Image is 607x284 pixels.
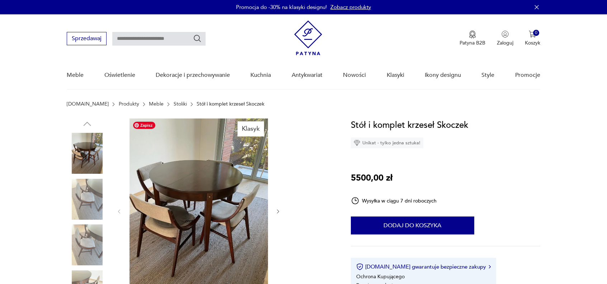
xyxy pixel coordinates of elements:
[237,121,264,136] div: Klasyk
[525,39,540,46] p: Koszyk
[387,61,404,89] a: Klasyki
[351,118,468,132] h1: Stół i komplet krzeseł Skoczek
[481,61,494,89] a: Style
[67,32,107,45] button: Sprzedawaj
[515,61,540,89] a: Promocje
[236,4,327,11] p: Promocja do -30% na klasyki designu!
[193,34,202,43] button: Szukaj
[460,39,485,46] p: Patyna B2B
[351,171,392,185] p: 5500,00 zł
[67,224,108,265] img: Zdjęcie produktu Stół i komplet krzeseł Skoczek
[469,31,476,38] img: Ikona medalu
[502,31,509,38] img: Ikonka użytkownika
[133,122,155,129] span: Zapisz
[197,101,264,107] p: Stół i komplet krzeseł Skoczek
[354,140,360,146] img: Ikona diamentu
[67,133,108,174] img: Zdjęcie produktu Stół i komplet krzeseł Skoczek
[104,61,135,89] a: Oświetlenie
[351,196,437,205] div: Wysyłka w ciągu 7 dni roboczych
[292,61,323,89] a: Antykwariat
[330,4,371,11] a: Zobacz produkty
[67,179,108,220] img: Zdjęcie produktu Stół i komplet krzeseł Skoczek
[67,37,107,42] a: Sprzedawaj
[149,101,164,107] a: Meble
[460,31,485,46] button: Patyna B2B
[351,217,474,234] button: Dodaj do koszyka
[119,101,139,107] a: Produkty
[156,61,230,89] a: Dekoracje i przechowywanie
[250,61,271,89] a: Kuchnia
[67,61,84,89] a: Meble
[67,101,109,107] a: [DOMAIN_NAME]
[294,20,322,55] img: Patyna - sklep z meblami i dekoracjami vintage
[497,39,513,46] p: Zaloguj
[533,30,539,36] div: 0
[489,265,491,269] img: Ikona strzałki w prawo
[174,101,187,107] a: Stoliki
[497,31,513,46] button: Zaloguj
[351,138,423,148] div: Unikat - tylko jedna sztuka!
[356,263,491,270] button: [DOMAIN_NAME] gwarantuje bezpieczne zakupy
[425,61,461,89] a: Ikony designu
[460,31,485,46] a: Ikona medaluPatyna B2B
[356,273,405,280] li: Ochrona Kupującego
[529,31,536,38] img: Ikona koszyka
[343,61,366,89] a: Nowości
[356,263,363,270] img: Ikona certyfikatu
[525,31,540,46] button: 0Koszyk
